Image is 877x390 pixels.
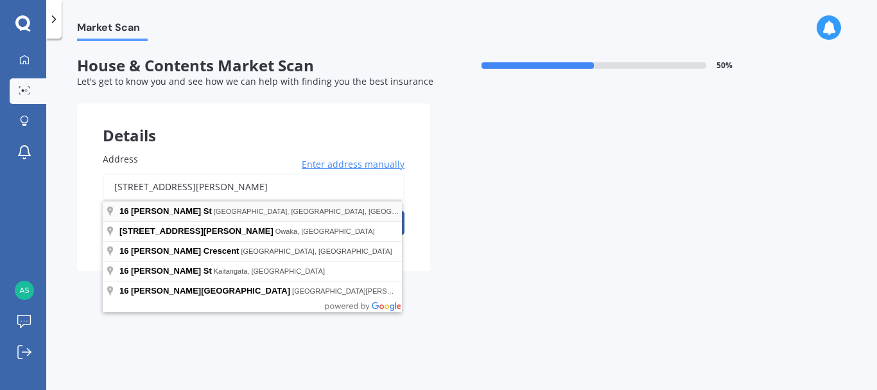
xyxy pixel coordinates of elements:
[77,75,433,87] span: Let's get to know you and see how we can help with finding you the best insurance
[119,226,274,236] span: [STREET_ADDRESS][PERSON_NAME]
[302,158,404,171] span: Enter address manually
[119,266,128,276] span: 16
[15,281,34,300] img: 6c189de33f280ed47e43c2dd336ee5fa
[131,246,239,256] span: [PERSON_NAME] Crescent
[77,57,430,75] span: House & Contents Market Scan
[716,61,733,70] span: 50 %
[214,267,325,275] span: Kaitangata, [GEOGRAPHIC_DATA]
[131,266,212,276] span: [PERSON_NAME] St
[275,227,375,235] span: Owaka, [GEOGRAPHIC_DATA]
[103,153,138,165] span: Address
[119,286,128,296] span: 16
[77,103,430,142] div: Details
[119,206,128,216] span: 16
[119,246,128,256] span: 16
[131,206,212,216] span: [PERSON_NAME] St
[103,173,404,200] input: Enter address
[214,208,442,215] span: [GEOGRAPHIC_DATA], [GEOGRAPHIC_DATA], [GEOGRAPHIC_DATA]
[131,286,290,296] span: [PERSON_NAME][GEOGRAPHIC_DATA]
[292,287,578,295] span: [GEOGRAPHIC_DATA][PERSON_NAME], [GEOGRAPHIC_DATA], [GEOGRAPHIC_DATA]
[241,247,392,255] span: [GEOGRAPHIC_DATA], [GEOGRAPHIC_DATA]
[77,21,148,39] span: Market Scan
